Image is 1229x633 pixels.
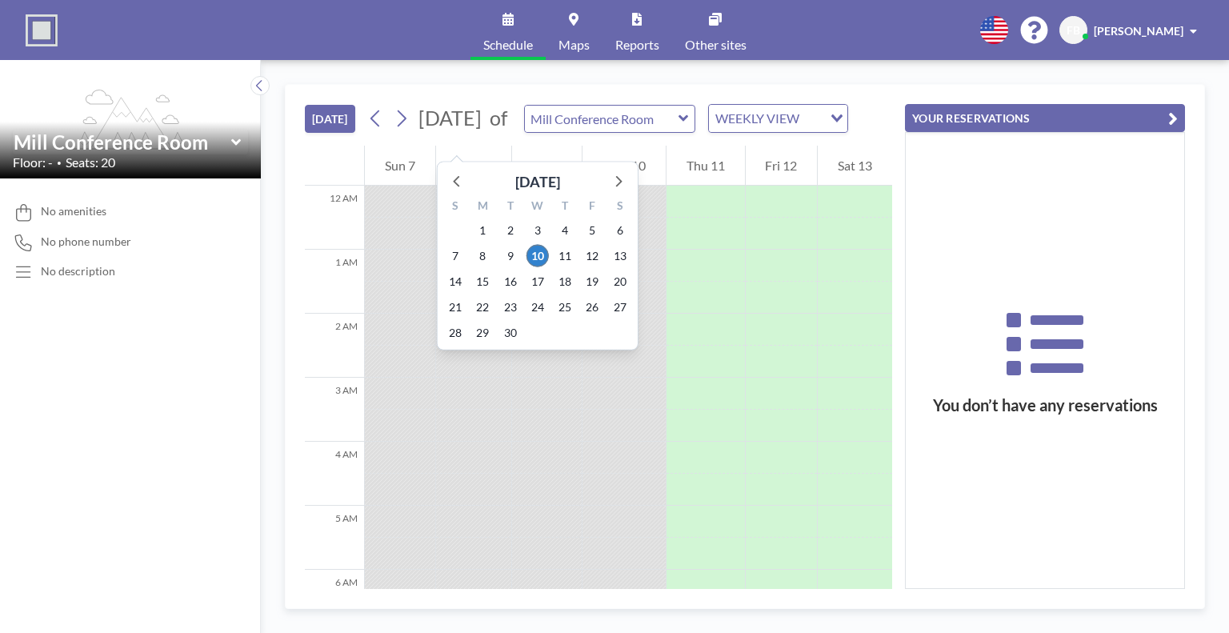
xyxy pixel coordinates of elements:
div: Sun 7 [365,146,435,186]
span: Monday, September 15, 2025 [471,270,494,293]
span: Schedule [483,38,533,51]
span: Sunday, September 14, 2025 [444,270,466,293]
div: No description [41,264,115,278]
span: Monday, September 29, 2025 [471,322,494,344]
span: Reports [615,38,659,51]
span: Thursday, September 25, 2025 [554,296,576,319]
div: Search for option [709,105,847,132]
div: Fri 12 [746,146,818,186]
div: 3 AM [305,378,364,442]
div: Tue 9 [512,146,582,186]
span: Tuesday, September 16, 2025 [499,270,522,293]
img: organization-logo [26,14,58,46]
h3: You don’t have any reservations [906,395,1184,415]
span: Sunday, September 28, 2025 [444,322,466,344]
span: WEEKLY VIEW [712,108,803,129]
div: F [578,197,606,218]
span: Friday, September 5, 2025 [581,219,603,242]
input: Mill Conference Room [14,130,231,154]
span: [DATE] [418,106,482,130]
span: FB [1067,23,1080,38]
span: No amenities [41,204,106,218]
span: Sunday, September 21, 2025 [444,296,466,319]
span: Friday, September 26, 2025 [581,296,603,319]
span: Wednesday, September 17, 2025 [526,270,549,293]
button: [DATE] [305,105,355,133]
span: Maps [558,38,590,51]
div: [DATE] [515,170,560,193]
span: No phone number [41,234,131,249]
div: Wed 10 [582,146,666,186]
span: Wednesday, September 10, 2025 [526,245,549,267]
div: Thu 11 [667,146,745,186]
span: Wednesday, September 3, 2025 [526,219,549,242]
span: Monday, September 1, 2025 [471,219,494,242]
div: 1 AM [305,250,364,314]
span: Tuesday, September 30, 2025 [499,322,522,344]
div: 12 AM [305,186,364,250]
span: Thursday, September 11, 2025 [554,245,576,267]
div: S [606,197,634,218]
span: Other sites [685,38,747,51]
span: Friday, September 19, 2025 [581,270,603,293]
div: S [442,197,469,218]
div: T [496,197,523,218]
div: T [551,197,578,218]
span: Friday, September 12, 2025 [581,245,603,267]
span: Sunday, September 7, 2025 [444,245,466,267]
input: Mill Conference Room [525,106,679,132]
span: Monday, September 22, 2025 [471,296,494,319]
span: Thursday, September 18, 2025 [554,270,576,293]
div: 2 AM [305,314,364,378]
span: Tuesday, September 2, 2025 [499,219,522,242]
span: of [490,106,507,130]
div: Sat 13 [818,146,892,186]
div: 5 AM [305,506,364,570]
div: 4 AM [305,442,364,506]
span: Saturday, September 6, 2025 [609,219,631,242]
span: [PERSON_NAME] [1094,24,1183,38]
span: Saturday, September 13, 2025 [609,245,631,267]
span: Floor: - [13,154,53,170]
button: YOUR RESERVATIONS [905,104,1185,132]
span: Saturday, September 27, 2025 [609,296,631,319]
span: Monday, September 8, 2025 [471,245,494,267]
div: M [469,197,496,218]
div: W [524,197,551,218]
span: Thursday, September 4, 2025 [554,219,576,242]
input: Search for option [804,108,821,129]
span: Seats: 20 [66,154,115,170]
span: • [57,158,62,168]
div: Mon 8 [436,146,512,186]
span: Wednesday, September 24, 2025 [526,296,549,319]
span: Saturday, September 20, 2025 [609,270,631,293]
span: Tuesday, September 9, 2025 [499,245,522,267]
span: Tuesday, September 23, 2025 [499,296,522,319]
